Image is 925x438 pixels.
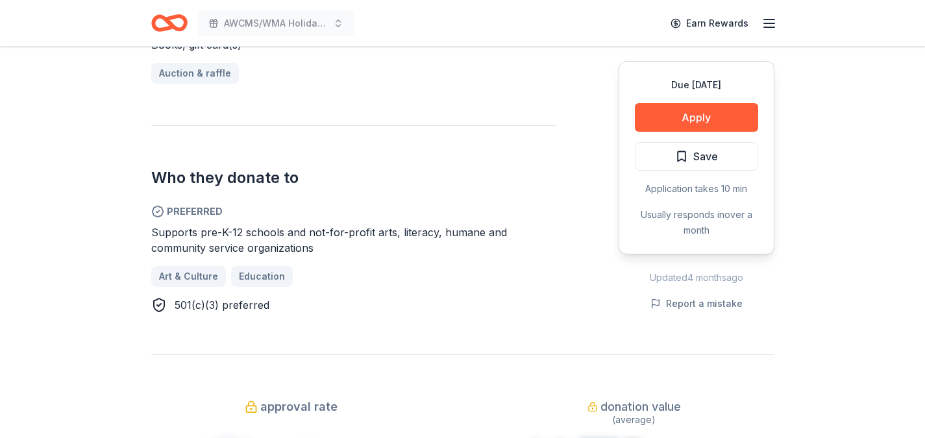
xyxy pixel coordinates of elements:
div: Due [DATE] [635,77,758,93]
div: Application takes 10 min [635,181,758,197]
a: Education [231,266,293,287]
a: Earn Rewards [663,12,756,35]
button: Save [635,142,758,171]
span: AWCMS/WMA Holiday Luncheon [224,16,328,31]
span: donation value [600,396,681,417]
a: Home [151,8,188,38]
button: AWCMS/WMA Holiday Luncheon [198,10,354,36]
span: Supports pre-K-12 schools and not-for-profit arts, literacy, humane and community service organiz... [151,226,507,254]
a: Art & Culture [151,266,226,287]
span: Save [693,148,718,165]
button: Report a mistake [650,296,743,311]
span: Preferred [151,204,556,219]
h2: Who they donate to [151,167,556,188]
span: approval rate [260,396,338,417]
a: Auction & raffle [151,63,239,84]
span: Education [239,269,285,284]
div: Usually responds in over a month [635,207,758,238]
span: Art & Culture [159,269,218,284]
div: (average) [494,412,774,428]
span: 501(c)(3) preferred [175,298,269,311]
div: Updated 4 months ago [619,270,774,286]
button: Apply [635,103,758,132]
